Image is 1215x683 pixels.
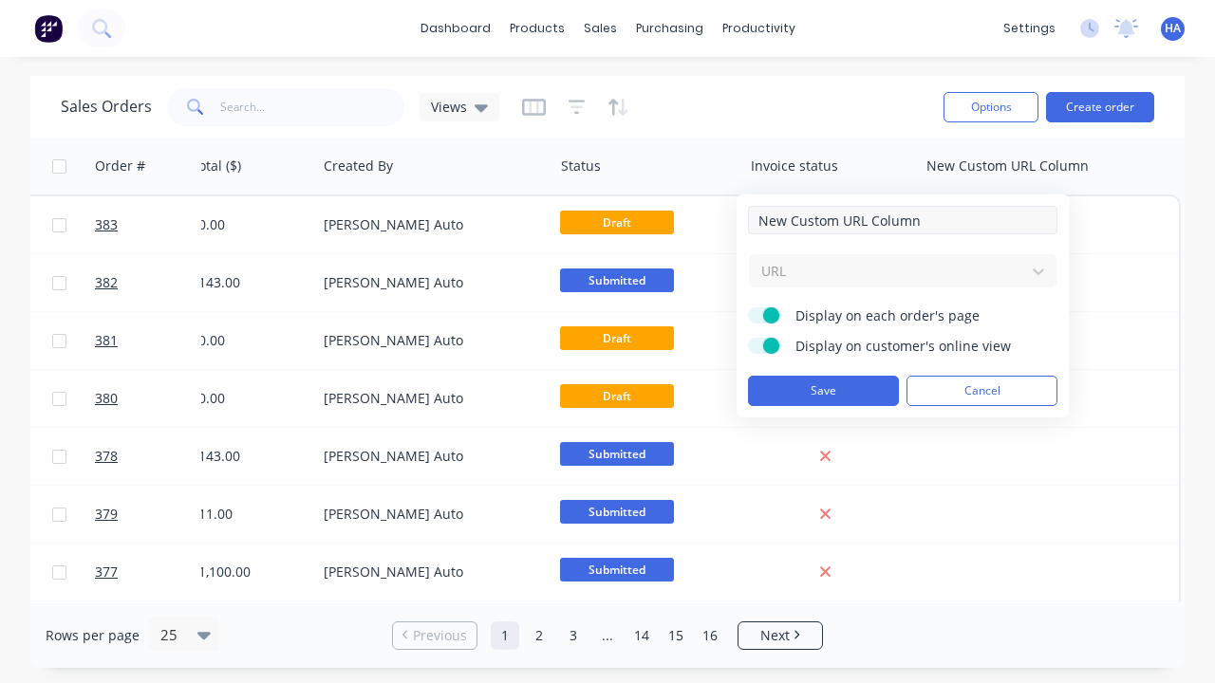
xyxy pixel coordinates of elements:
a: Previous page [393,626,477,645]
div: $143.00 [191,447,303,466]
div: products [500,14,574,43]
span: Previous [413,626,467,645]
a: Jump forward [593,621,622,650]
div: [PERSON_NAME] Auto [324,447,534,466]
a: 378 [95,428,209,485]
a: Page 15 [662,621,690,650]
span: 380 [95,389,118,408]
span: Submitted [560,558,674,581]
div: [PERSON_NAME] Auto [324,215,534,234]
a: Page 16 [696,621,724,650]
a: Page 14 [627,621,656,650]
div: [PERSON_NAME] Auto [324,273,534,292]
span: 377 [95,563,118,581]
span: Rows per page [46,626,140,645]
ul: Pagination [384,621,831,650]
a: Page 1 is your current page [491,621,519,650]
span: 381 [95,331,118,350]
div: [PERSON_NAME] Auto [324,563,534,581]
div: $0.00 [191,389,303,408]
div: purchasing [626,14,713,43]
span: Draft [560,211,674,234]
a: 381 [95,312,209,369]
span: Draft [560,384,674,408]
a: 380 [95,370,209,427]
span: Submitted [560,268,674,292]
span: HA [1165,20,1181,37]
span: 383 [95,215,118,234]
a: 377 [95,544,209,600]
div: Created By [324,157,393,175]
span: 379 [95,505,118,524]
input: Search... [220,88,405,126]
img: Factory [34,14,63,43]
div: $0.00 [191,331,303,350]
div: $1,100.00 [191,563,303,581]
a: dashboard [411,14,500,43]
div: [PERSON_NAME] Auto [324,389,534,408]
button: Save [748,376,899,406]
button: Cancel [907,376,1057,406]
div: sales [574,14,626,43]
span: Submitted [560,500,674,524]
a: Page 2 [525,621,553,650]
h1: Sales Orders [61,98,152,116]
div: $11.00 [191,505,303,524]
input: Enter column name... [748,206,1057,234]
div: Status [561,157,601,175]
span: Submitted [560,442,674,466]
div: Invoice status [751,157,838,175]
a: Page 3 [559,621,588,650]
span: Draft [560,326,674,350]
span: Display on customer's online view [795,337,1033,356]
a: 382 [95,254,209,311]
div: [PERSON_NAME] Auto [324,331,534,350]
button: Options [944,92,1038,122]
span: Display on each order's page [795,306,1033,325]
div: Order # [95,157,145,175]
a: 383 [95,196,209,253]
div: settings [994,14,1065,43]
div: $0.00 [191,215,303,234]
div: Total ($) [191,157,241,175]
div: $143.00 [191,273,303,292]
div: productivity [713,14,805,43]
button: Create order [1046,92,1154,122]
div: [PERSON_NAME] Auto [324,505,534,524]
div: New Custom URL Column [926,157,1089,175]
a: 376 [95,601,209,658]
span: 382 [95,273,118,292]
a: Next page [738,626,822,645]
span: Next [760,626,790,645]
span: Views [431,97,467,117]
a: 379 [95,486,209,543]
span: 378 [95,447,118,466]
